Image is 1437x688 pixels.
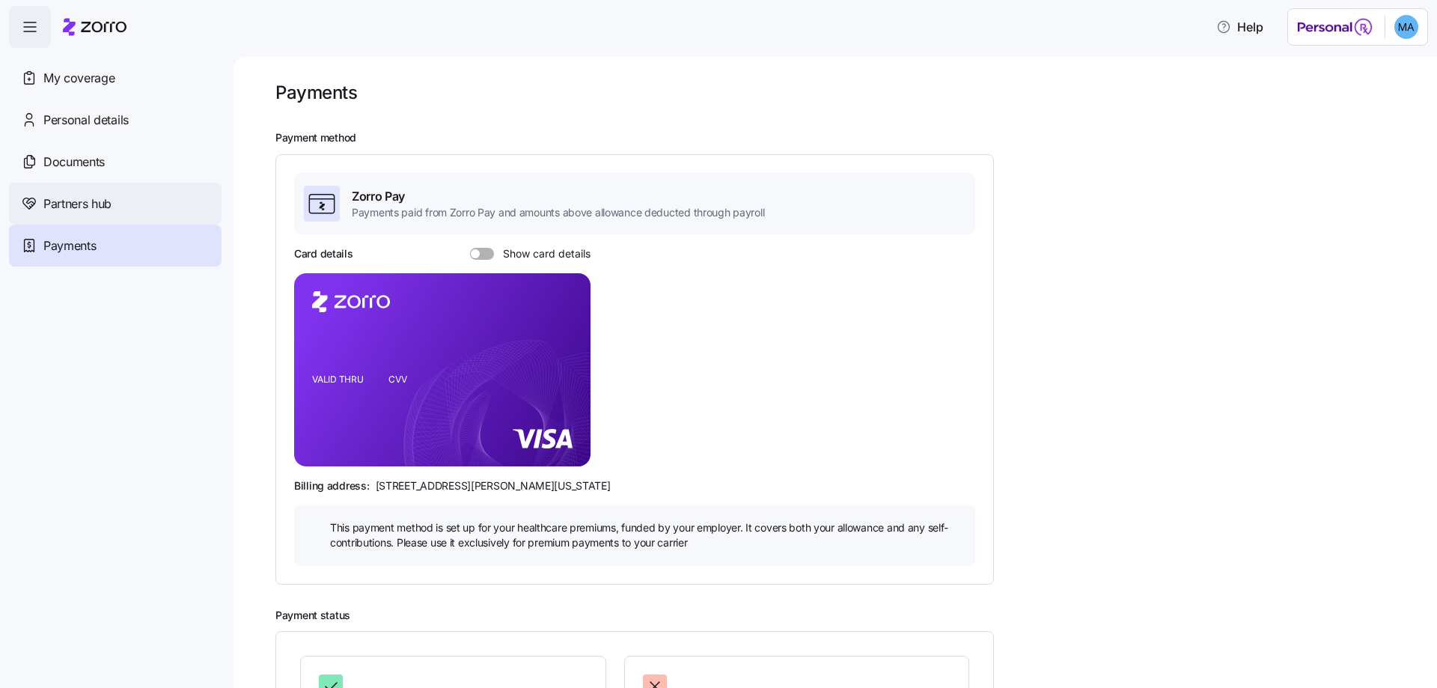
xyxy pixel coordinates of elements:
span: Show card details [494,248,591,260]
img: icon bulb [306,520,324,538]
span: My coverage [43,69,115,88]
h3: Card details [294,246,353,261]
button: Help [1204,12,1275,42]
a: Personal details [9,99,222,141]
a: Partners hub [9,183,222,225]
img: Employer logo [1297,18,1373,36]
a: My coverage [9,57,222,99]
h2: Payment status [275,609,1416,623]
span: Help [1216,18,1263,36]
span: Personal details [43,111,129,130]
tspan: CVV [388,374,407,385]
img: c80877154d06b1bb475078b4ab4b7b74 [1394,15,1418,39]
span: Billing address: [294,478,370,493]
span: Partners hub [43,195,112,213]
span: This payment method is set up for your healthcare premiums, funded by your employer. It covers bo... [330,520,963,551]
span: Documents [43,153,105,171]
h1: Payments [275,81,357,104]
h2: Payment method [275,131,1416,145]
a: Documents [9,141,222,183]
a: Payments [9,225,222,267]
span: Payments paid from Zorro Pay and amounts above allowance deducted through payroll [352,205,764,220]
tspan: VALID THRU [312,374,364,385]
span: [STREET_ADDRESS][PERSON_NAME][US_STATE] [376,478,611,493]
span: Zorro Pay [352,187,764,206]
span: Payments [43,237,96,255]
